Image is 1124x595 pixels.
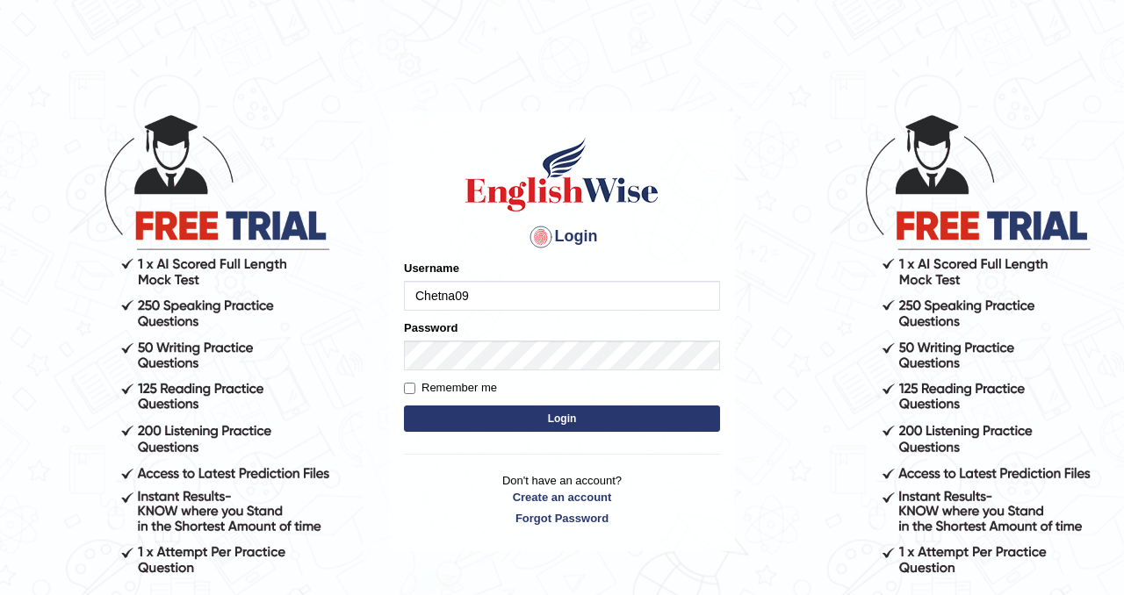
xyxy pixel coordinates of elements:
[404,489,720,505] a: Create an account
[404,510,720,527] a: Forgot Password
[404,379,497,397] label: Remember me
[404,383,415,394] input: Remember me
[404,472,720,527] p: Don't have an account?
[404,260,459,276] label: Username
[404,319,458,336] label: Password
[404,223,720,251] h4: Login
[462,135,662,214] img: Logo of English Wise sign in for intelligent practice with AI
[404,405,720,432] button: Login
